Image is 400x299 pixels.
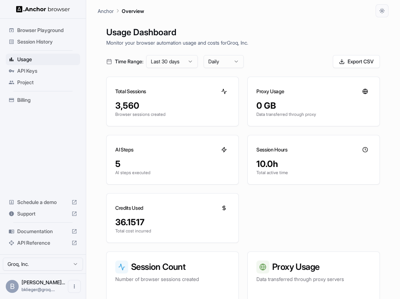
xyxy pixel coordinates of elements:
p: Overview [122,7,144,15]
span: bklieger@groq.com [22,287,55,292]
p: Data transferred through proxy servers [256,276,371,283]
img: Anchor Logo [16,6,70,13]
p: Monitor your browser automation usage and costs for Groq, Inc. [106,39,380,46]
div: Billing [6,94,80,106]
span: Time Range: [115,58,143,65]
nav: breadcrumb [98,7,144,15]
h3: Total Sessions [115,88,146,95]
p: Browser sessions created [115,112,230,117]
span: Billing [17,96,77,104]
button: Export CSV [333,55,380,68]
h3: Proxy Usage [256,261,371,273]
div: Schedule a demo [6,196,80,208]
p: AI steps executed [115,170,230,176]
button: Open menu [68,280,81,293]
p: Total cost incurred [115,228,230,234]
h1: Usage Dashboard [106,26,380,39]
div: Browser Playground [6,24,80,36]
p: Total active time [256,170,371,176]
div: 5 [115,158,230,170]
p: Data transferred through proxy [256,112,371,117]
div: Session History [6,36,80,47]
span: Schedule a demo [17,199,69,206]
span: API Reference [17,239,69,246]
h3: Session Count [115,261,230,273]
span: Benjamin Klieger [22,279,65,285]
div: API Keys [6,65,80,77]
div: 10.0h [256,158,371,170]
div: B [6,280,19,293]
div: Project [6,77,80,88]
span: Project [17,79,77,86]
div: API Reference [6,237,80,249]
div: Support [6,208,80,219]
p: Number of browser sessions created [115,276,230,283]
div: 36.1517 [115,217,230,228]
span: Browser Playground [17,27,77,34]
span: Documentation [17,228,69,235]
span: Usage [17,56,77,63]
p: Anchor [98,7,114,15]
div: Documentation [6,226,80,237]
h3: Session Hours [256,146,287,153]
div: 3,560 [115,100,230,112]
h3: AI Steps [115,146,133,153]
span: Support [17,210,69,217]
div: 0 GB [256,100,371,112]
h3: Proxy Usage [256,88,284,95]
h3: Credits Used [115,204,143,212]
span: API Keys [17,67,77,74]
div: Usage [6,54,80,65]
span: Session History [17,38,77,45]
